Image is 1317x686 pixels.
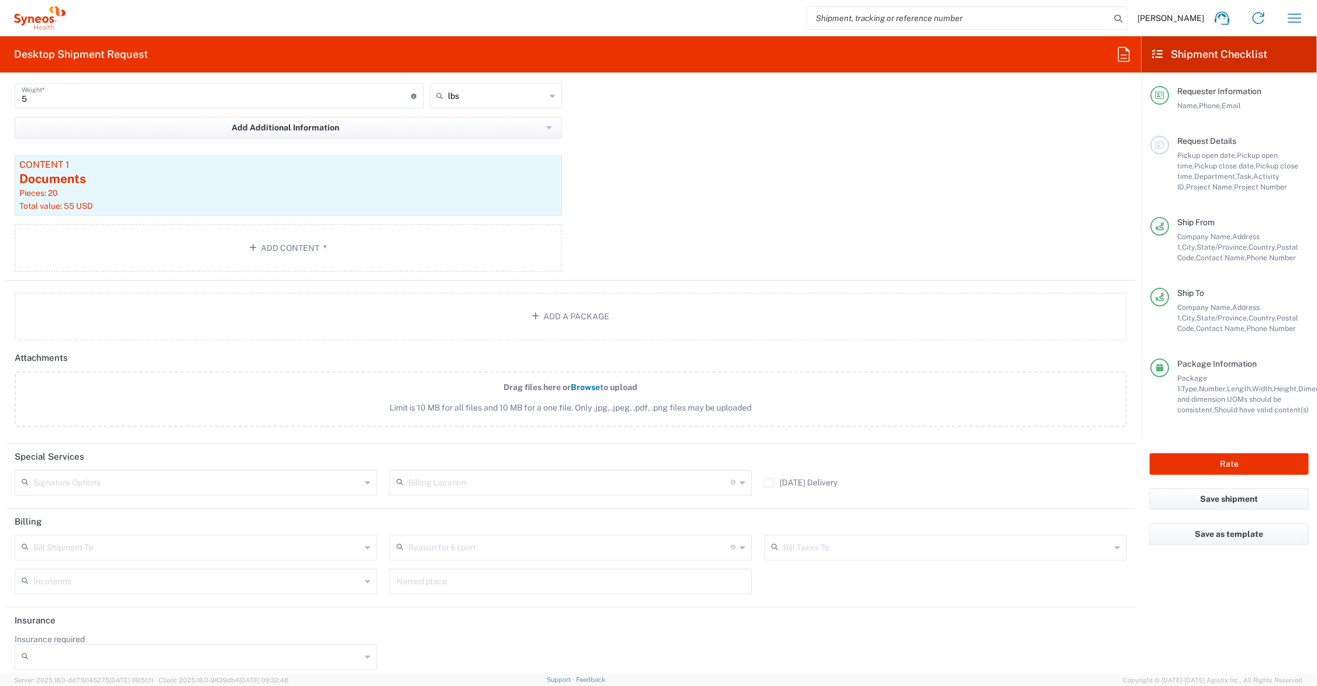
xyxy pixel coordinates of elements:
[1177,303,1232,312] span: Company Name,
[1150,523,1309,545] button: Save as template
[1177,359,1257,368] span: Package Information
[1177,87,1261,96] span: Requester Information
[1181,384,1199,393] span: Type,
[1182,313,1197,322] span: City,
[19,201,557,211] div: Total value: 55 USD
[158,677,288,684] span: Client: 2025.18.0-9839db4
[1186,182,1234,191] span: Project Name,
[1177,136,1236,146] span: Request Details
[15,516,42,528] h2: Billing
[40,402,1101,414] span: Limit is 10 MB for all files and 10 MB for a one file. Only .jpg, .jpeg, .pdf, .png files may be ...
[1196,324,1246,333] span: Contact Name,
[1194,172,1236,181] span: Department,
[19,170,557,188] div: Documents
[14,677,153,684] span: Server: 2025.18.0-dd719145275
[576,676,606,683] a: Feedback
[1177,374,1207,393] span: Package 1:
[19,188,557,198] div: Pieces: 20
[15,634,85,644] label: Insurance required
[1197,313,1249,322] span: State/Province,
[1222,101,1241,110] span: Email
[1177,151,1237,160] span: Pickup open date,
[1177,218,1215,227] span: Ship From
[15,451,84,463] h2: Special Services
[1123,675,1303,685] span: Copyright © [DATE]-[DATE] Agistix Inc., All Rights Reserved
[1249,243,1277,251] span: Country,
[807,7,1110,29] input: Shipment, tracking or reference number
[15,293,1127,341] button: Add a Package
[1236,172,1253,181] span: Task,
[571,382,601,392] span: Browse
[1137,13,1204,23] span: [PERSON_NAME]
[1177,288,1204,298] span: Ship To
[15,352,68,364] h2: Attachments
[1197,243,1249,251] span: State/Province,
[1234,182,1287,191] span: Project Number
[1150,453,1309,475] button: Rate
[1246,253,1296,262] span: Phone Number
[109,677,153,684] span: [DATE] 09:51:11
[1274,384,1298,393] span: Height,
[1152,47,1267,61] h2: Shipment Checklist
[1246,324,1296,333] span: Phone Number
[1196,253,1246,262] span: Contact Name,
[504,382,571,392] span: Drag files here or
[1214,405,1309,414] span: Should have valid content(s)
[232,122,339,133] span: Add Additional Information
[19,160,557,170] div: Content 1
[1177,101,1199,110] span: Name,
[1150,488,1309,510] button: Save shipment
[1227,384,1252,393] span: Length,
[1199,384,1227,393] span: Number,
[15,224,562,272] button: Add Content*
[601,382,638,392] span: to upload
[1199,101,1222,110] span: Phone,
[547,676,576,683] a: Support
[15,117,562,139] button: Add Additional Information
[1177,232,1232,241] span: Company Name,
[1182,243,1197,251] span: City,
[764,478,837,488] label: [DATE] Delivery
[239,677,288,684] span: [DATE] 09:32:48
[1252,384,1274,393] span: Width,
[14,47,148,61] h2: Desktop Shipment Request
[15,615,56,626] h2: Insurance
[1194,161,1256,170] span: Pickup close date,
[1249,313,1277,322] span: Country,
